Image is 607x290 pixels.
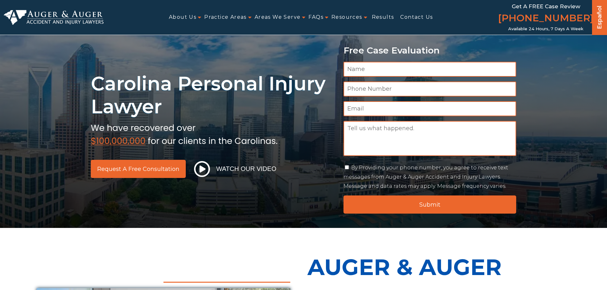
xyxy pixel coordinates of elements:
a: Contact Us [400,10,433,25]
span: Request a Free Consultation [97,166,179,172]
a: FAQs [308,10,323,25]
a: Areas We Serve [255,10,301,25]
button: Watch Our Video [192,161,278,177]
a: Results [372,10,394,25]
a: Resources [331,10,362,25]
input: Phone Number [343,81,517,96]
input: Submit [343,195,517,214]
a: Practice Areas [204,10,247,25]
a: [PHONE_NUMBER] [498,11,594,26]
img: Auger & Auger Accident and Injury Lawyers Logo [4,10,104,25]
input: Name [343,62,517,77]
a: Request a Free Consultation [91,160,186,178]
p: Auger & Auger [307,247,571,287]
label: By Providing your phone number, you agree to receive text messages from Auger & Auger Accident an... [343,165,508,189]
a: About Us [169,10,196,25]
span: Get a FREE Case Review [512,3,580,10]
img: sub text [91,121,278,145]
h1: Carolina Personal Injury Lawyer [91,72,336,118]
input: Email [343,101,517,116]
span: Available 24 Hours, 7 Days a Week [508,26,583,32]
p: Free Case Evaluation [343,46,517,55]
